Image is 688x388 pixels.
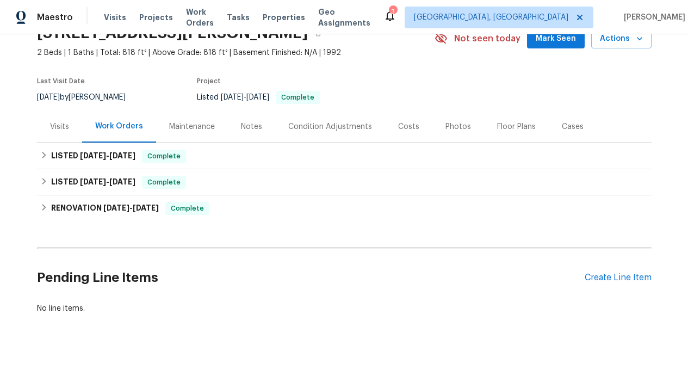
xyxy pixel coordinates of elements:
[585,273,652,283] div: Create Line Item
[227,14,250,21] span: Tasks
[619,12,685,23] span: [PERSON_NAME]
[37,303,652,314] div: No line items.
[562,121,584,132] div: Cases
[51,150,135,163] h6: LISTED
[80,178,135,186] span: -
[37,78,85,84] span: Last Visit Date
[591,29,652,49] button: Actions
[133,204,159,212] span: [DATE]
[318,7,370,28] span: Geo Assignments
[37,94,60,101] span: [DATE]
[527,29,585,49] button: Mark Seen
[80,178,106,186] span: [DATE]
[536,32,576,46] span: Mark Seen
[263,12,305,23] span: Properties
[37,12,73,23] span: Maestro
[80,152,106,159] span: [DATE]
[103,204,159,212] span: -
[169,121,215,132] div: Maintenance
[241,121,262,132] div: Notes
[246,94,269,101] span: [DATE]
[139,12,173,23] span: Projects
[288,121,372,132] div: Condition Adjustments
[445,121,471,132] div: Photos
[454,33,520,44] span: Not seen today
[166,203,208,214] span: Complete
[37,47,435,58] span: 2 Beds | 1 Baths | Total: 818 ft² | Above Grade: 818 ft² | Basement Finished: N/A | 1992
[221,94,244,101] span: [DATE]
[37,91,139,104] div: by [PERSON_NAME]
[104,12,126,23] span: Visits
[197,94,320,101] span: Listed
[37,195,652,221] div: RENOVATION [DATE]-[DATE]Complete
[50,121,69,132] div: Visits
[51,202,159,215] h6: RENOVATION
[109,178,135,186] span: [DATE]
[37,169,652,195] div: LISTED [DATE]-[DATE]Complete
[37,143,652,169] div: LISTED [DATE]-[DATE]Complete
[109,152,135,159] span: [DATE]
[103,204,129,212] span: [DATE]
[389,7,396,17] div: 3
[497,121,536,132] div: Floor Plans
[143,177,185,188] span: Complete
[398,121,419,132] div: Costs
[143,151,185,162] span: Complete
[221,94,269,101] span: -
[80,152,135,159] span: -
[37,252,585,303] h2: Pending Line Items
[277,94,319,101] span: Complete
[414,12,568,23] span: [GEOGRAPHIC_DATA], [GEOGRAPHIC_DATA]
[51,176,135,189] h6: LISTED
[197,78,221,84] span: Project
[95,121,143,132] div: Work Orders
[186,7,214,28] span: Work Orders
[600,32,643,46] span: Actions
[37,28,308,39] h2: [STREET_ADDRESS][PERSON_NAME]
